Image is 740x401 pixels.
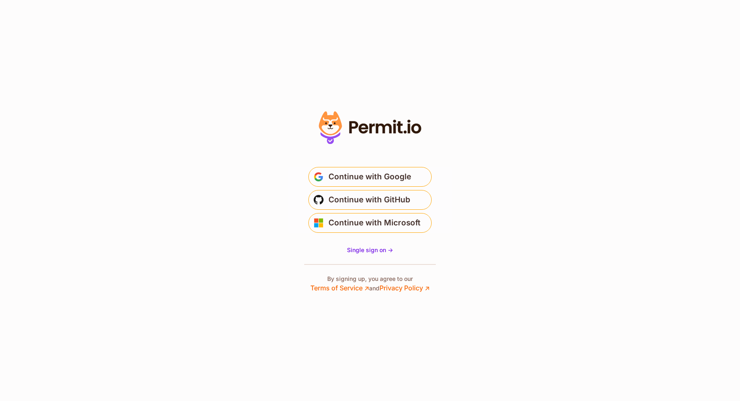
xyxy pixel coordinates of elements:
[379,284,430,292] a: Privacy Policy ↗
[310,284,369,292] a: Terms of Service ↗
[328,193,410,206] span: Continue with GitHub
[328,170,411,183] span: Continue with Google
[310,275,430,293] p: By signing up, you agree to our and
[347,246,393,253] span: Single sign on ->
[308,213,432,233] button: Continue with Microsoft
[308,190,432,210] button: Continue with GitHub
[308,167,432,187] button: Continue with Google
[328,216,421,229] span: Continue with Microsoft
[347,246,393,254] a: Single sign on ->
